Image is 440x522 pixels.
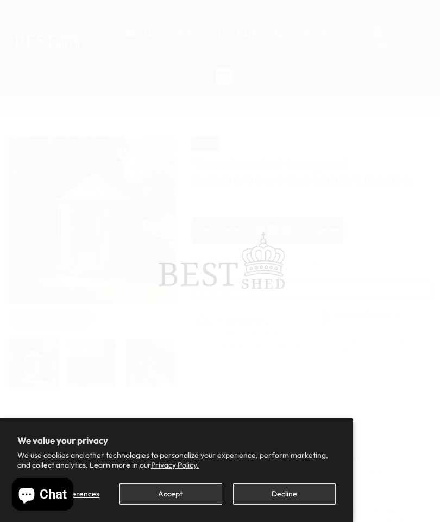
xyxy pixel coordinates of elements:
[17,450,336,470] p: We use cookies and other technologies to personalize your experience, perform marketing, and coll...
[17,436,336,445] h2: We value your privacy
[151,460,199,470] a: Privacy Policy.
[233,483,336,505] button: Decline
[9,478,77,513] inbox-online-store-chat: Shopify online store chat
[119,483,222,505] button: Accept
